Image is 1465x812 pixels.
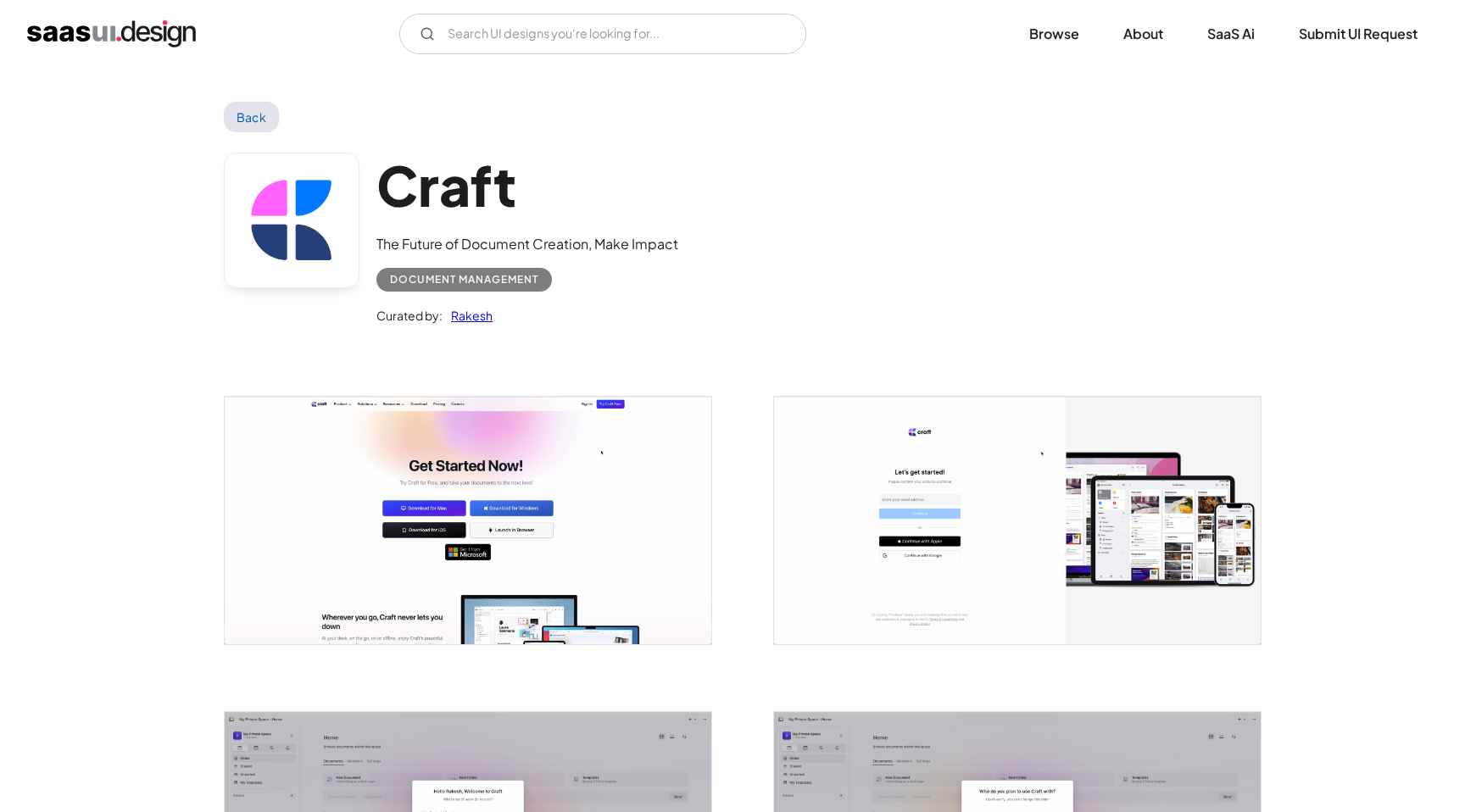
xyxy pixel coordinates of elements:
[376,305,443,325] div: Curated by:
[225,397,711,644] img: 642289683c7d2d6096bc6f6c_Craft%20%E2%80%93%20The%20Future%20of%20Documents%20-%20Get%20Started.png
[399,14,806,54] form: Email Form
[443,305,493,325] a: Rakesh
[399,14,806,54] input: Search UI designs you're looking for...
[774,397,1261,644] img: 64228968ac8420b5bee2f88e_Craft%20%E2%80%93%20The%20Future%20of%20Documents%20-%20Login%20.png
[774,397,1261,644] a: open lightbox
[27,20,196,47] a: home
[1103,15,1184,53] a: About
[224,102,279,132] a: Back
[376,153,678,218] h1: Craft
[1009,15,1100,53] a: Browse
[390,270,538,290] div: Document Management
[1278,15,1438,53] a: Submit UI Request
[1187,15,1275,53] a: SaaS Ai
[225,397,711,644] a: open lightbox
[376,234,678,254] div: The Future of Document Creation, Make Impact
